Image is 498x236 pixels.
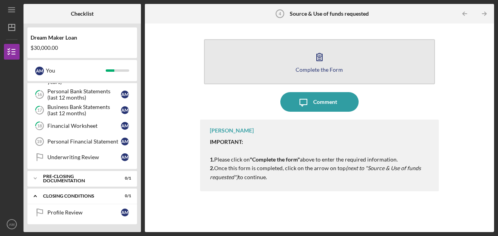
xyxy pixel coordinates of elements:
[31,149,133,165] a: Underwriting ReviewAM
[37,123,42,129] tspan: 18
[37,108,42,113] tspan: 17
[47,123,121,129] div: Financial Worksheet
[43,174,112,183] div: Pre-Closing Documentation
[121,106,129,114] div: A M
[31,87,133,102] a: 16Personal Bank Statements (last 12 months)AM
[210,164,431,182] p: Once this form is completed, click on the arrow on top to continue.
[31,34,134,41] div: Dream Maker Loan
[121,122,129,130] div: A M
[31,118,133,134] a: 18Financial WorksheetAM
[296,67,343,73] div: Complete the Form
[210,156,214,163] strong: 1.
[210,138,243,145] strong: IMPORTANT:
[121,153,129,161] div: A M
[46,64,106,77] div: You
[279,11,281,16] tspan: 4
[210,138,431,164] p: Please click on above to enter the required information.
[250,156,300,163] strong: "Complete the form"
[37,92,42,97] tspan: 16
[210,165,421,180] em: (next to "Source & Use of funds requested")
[204,39,435,84] button: Complete the Form
[31,205,133,220] a: Profile ReviewAM
[117,194,131,198] div: 0 / 1
[43,194,112,198] div: Closing Conditions
[9,222,14,227] text: AM
[313,92,337,112] div: Comment
[71,11,94,17] b: Checklist
[121,138,129,145] div: A M
[210,127,254,134] div: [PERSON_NAME]
[37,139,41,144] tspan: 19
[47,88,121,101] div: Personal Bank Statements (last 12 months)
[47,209,121,216] div: Profile Review
[210,165,214,171] strong: 2.
[47,138,121,145] div: Personal Financial Statement
[280,92,359,112] button: Comment
[121,209,129,216] div: A M
[290,11,369,17] b: Source & Use of funds requested
[35,67,44,75] div: A M
[117,176,131,181] div: 0 / 1
[47,104,121,116] div: Business Bank Statements (last 12 months)
[31,134,133,149] a: 19Personal Financial StatementAM
[121,91,129,98] div: A M
[31,102,133,118] a: 17Business Bank Statements (last 12 months)AM
[31,45,134,51] div: $30,000.00
[4,216,20,232] button: AM
[47,154,121,160] div: Underwriting Review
